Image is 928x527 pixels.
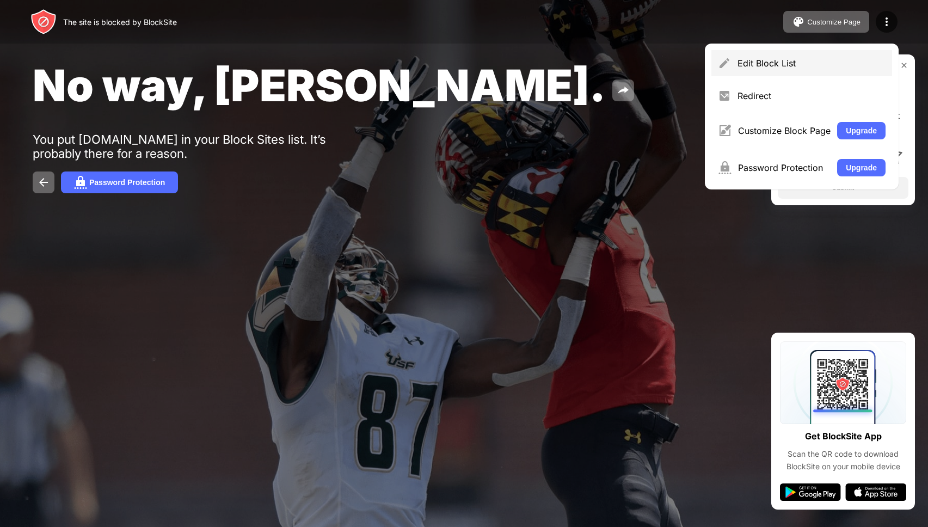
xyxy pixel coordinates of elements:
[792,15,805,28] img: pallet.svg
[33,132,369,161] div: You put [DOMAIN_NAME] in your Block Sites list. It’s probably there for a reason.
[738,125,831,136] div: Customize Block Page
[61,171,178,193] button: Password Protection
[837,159,886,176] button: Upgrade
[845,483,906,501] img: app-store.svg
[880,15,893,28] img: menu-icon.svg
[783,11,869,33] button: Customize Page
[780,341,906,424] img: qrcode.svg
[33,59,606,112] span: No way, [PERSON_NAME].
[837,122,886,139] button: Upgrade
[718,161,732,174] img: menu-password.svg
[30,9,57,35] img: header-logo.svg
[780,448,906,473] div: Scan the QR code to download BlockSite on your mobile device
[718,57,731,70] img: menu-pencil.svg
[738,58,886,69] div: Edit Block List
[780,483,841,501] img: google-play.svg
[718,89,731,102] img: menu-redirect.svg
[63,17,177,27] div: The site is blocked by BlockSite
[807,18,861,26] div: Customize Page
[74,176,87,189] img: password.svg
[37,176,50,189] img: back.svg
[900,61,908,70] img: rate-us-close.svg
[89,178,165,187] div: Password Protection
[617,84,630,97] img: share.svg
[738,90,886,101] div: Redirect
[718,124,732,137] img: menu-customize.svg
[738,162,831,173] div: Password Protection
[805,428,882,444] div: Get BlockSite App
